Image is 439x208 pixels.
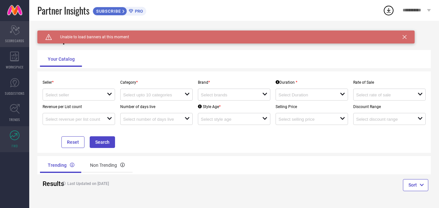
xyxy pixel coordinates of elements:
input: Select brands [201,92,256,97]
input: Select style age [201,117,256,122]
p: Number of days live [120,104,193,109]
span: SUGGESTIONS [5,91,25,96]
p: Revenue per List count [43,104,115,109]
button: Reset [61,136,84,148]
span: Unable to load banners at this moment [52,35,129,39]
span: WORKSPACE [6,65,24,69]
div: Duration [276,80,297,85]
div: Trending [40,157,82,173]
button: Search [90,136,115,148]
div: Non Trending [82,157,133,173]
h2: Results [43,180,53,188]
p: Selling Price [276,104,348,109]
input: Select upto 10 categories [123,92,178,97]
p: Category [120,80,193,85]
a: SUBSCRIBEPRO [93,5,146,16]
span: FWD [12,143,18,148]
div: Open download list [383,5,394,16]
p: Discount Range [353,104,426,109]
div: Your Catalog [40,51,83,67]
span: PRO [133,9,143,14]
button: Sort [403,179,428,191]
input: Select seller [45,92,101,97]
span: SUBSCRIBE [93,9,123,14]
input: Select number of days live [123,117,178,122]
input: Select Duration [278,92,334,97]
input: Select discount range [356,117,411,122]
span: SCORECARDS [5,38,24,43]
div: Style Age [198,104,221,109]
p: Rate of Sale [353,80,426,85]
input: Select revenue per list count [45,117,101,122]
p: Brand [198,80,270,85]
h4: Last Updated on [DATE] [58,181,213,186]
input: Select selling price [278,117,334,122]
input: Select rate of sale [356,92,411,97]
p: Seller [43,80,115,85]
span: Partner Insights [37,4,89,17]
span: TRENDS [9,117,20,122]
